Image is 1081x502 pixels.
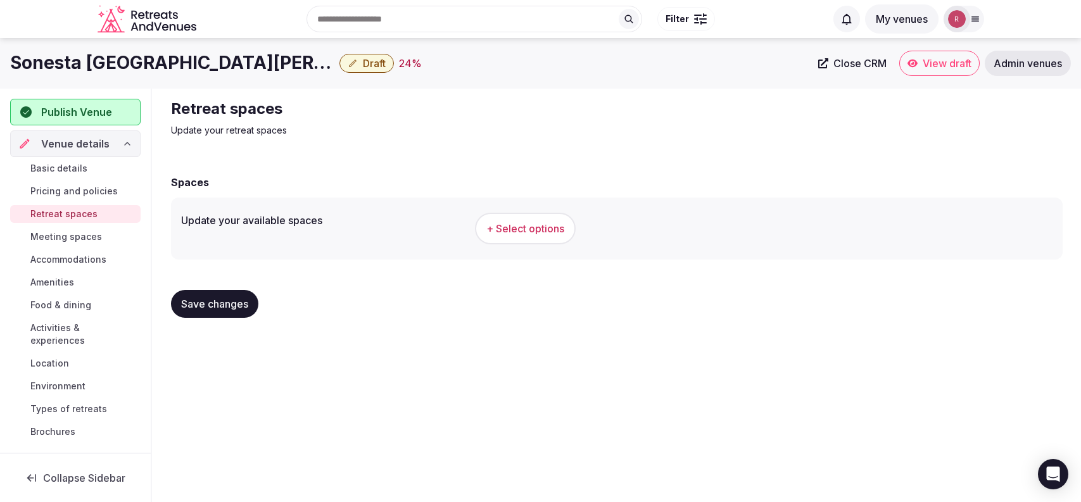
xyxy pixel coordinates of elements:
span: Food & dining [30,299,91,311]
button: + Select options [475,213,576,244]
span: Draft [363,57,386,70]
button: Draft [339,54,394,73]
img: robiejavier [948,10,966,28]
a: Admin venues [985,51,1071,76]
a: My venues [865,13,939,25]
span: Retreat spaces [30,208,98,220]
span: Meeting spaces [30,230,102,243]
span: Basic details [30,162,87,175]
span: Environment [30,380,85,392]
h2: Retreat spaces [171,99,597,119]
a: Location [10,355,141,372]
a: Meeting spaces [10,228,141,246]
button: 24% [399,56,422,71]
a: Close CRM [811,51,894,76]
button: Save changes [171,290,258,318]
span: Publish Venue [41,104,112,120]
a: Pricing and policies [10,182,141,200]
a: Food & dining [10,296,141,314]
span: Activities & experiences [30,322,136,347]
span: Filter [666,13,689,25]
button: Collapse Sidebar [10,464,141,492]
a: Activities & experiences [10,319,141,349]
a: Environment [10,377,141,395]
h2: Spaces [171,175,209,190]
span: View draft [923,57,971,70]
h1: Sonesta [GEOGRAPHIC_DATA][PERSON_NAME] [10,51,334,75]
a: Brochures [10,423,141,441]
span: Amenities [30,276,74,289]
span: Admin venues [994,57,1062,70]
a: Accommodations [10,251,141,268]
span: Pricing and policies [30,185,118,198]
button: My venues [865,4,939,34]
button: Filter [657,7,715,31]
button: Publish Venue [10,99,141,125]
span: Brochures [30,425,75,438]
div: 24 % [399,56,422,71]
div: Open Intercom Messenger [1038,459,1068,489]
a: Visit the homepage [98,5,199,34]
span: Close CRM [833,57,887,70]
a: Basic details [10,160,141,177]
span: Collapse Sidebar [43,472,125,484]
a: View draft [899,51,980,76]
span: Save changes [181,298,248,310]
span: + Select options [486,222,564,235]
label: Update your available spaces [181,215,465,225]
span: Venue details [41,136,110,151]
span: Location [30,357,69,370]
a: Amenities [10,273,141,291]
a: Ownership [10,448,141,475]
span: Accommodations [30,253,106,266]
svg: Retreats and Venues company logo [98,5,199,34]
p: Update your retreat spaces [171,124,597,137]
span: Types of retreats [30,403,107,415]
a: Types of retreats [10,400,141,418]
a: Retreat spaces [10,205,141,223]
